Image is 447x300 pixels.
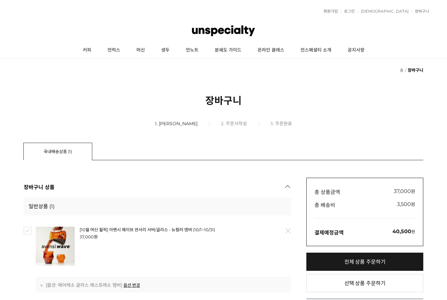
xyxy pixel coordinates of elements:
[24,198,291,215] h4: 일반상품 (1)
[397,201,411,207] span: 3,500
[41,282,286,288] div: [옵션: 에어레소 글라스 에스프레소 앰버]
[394,188,415,196] div: 원
[412,9,429,13] a: 장바구니
[270,120,292,126] li: 3. 주문완료
[249,42,292,58] a: 온라인 클래스
[128,42,153,58] a: 머신
[207,42,249,58] a: 분쇄도 가이드
[394,188,411,194] span: 37,000
[341,9,355,13] a: 로그인
[392,228,411,234] strong: 40,500
[23,143,92,160] a: 국내배송상품 (1)
[221,120,269,126] li: 2. 주문서작성
[358,9,409,13] a: [DEMOGRAPHIC_DATA]
[178,42,207,58] a: 언노트
[80,234,94,239] strong: 37,000
[306,253,423,271] a: 전체 상품 주문하기
[408,67,423,73] strong: 장바구니
[404,65,423,75] li: 현재 위치
[281,224,295,238] a: 삭제
[320,9,338,13] a: 회원가입
[155,121,220,126] li: 1. [PERSON_NAME]
[123,282,140,288] a: 옵션 변경
[80,227,237,233] strong: 상품명
[292,42,339,58] a: 언스페셜티 소개
[75,42,99,58] a: 커피
[192,21,255,41] img: 언스페셜티 몰
[314,228,344,236] h3: 결제예정금액
[36,227,75,266] img: 009fa967b8b5f76c447f9e96d3c2b9b5.png
[24,93,423,107] h2: 장바구니
[314,188,340,196] h4: 총 상품금액
[339,42,373,58] a: 공지사항
[80,227,215,232] a: [10월 머신 월픽] 아벤시 웨이브 센서리 서버/글라스 - 뉴컬러 앰버 (10/1~10/31)
[153,42,178,58] a: 생두
[392,228,415,236] div: 원
[99,42,128,58] a: 언럭스
[24,178,55,198] h3: 장바구니 상품
[80,234,237,240] li: 원
[306,274,423,292] a: 선택 상품 주문하기
[397,201,415,209] div: 원
[314,201,335,209] h4: 총 배송비
[400,68,403,73] a: 홈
